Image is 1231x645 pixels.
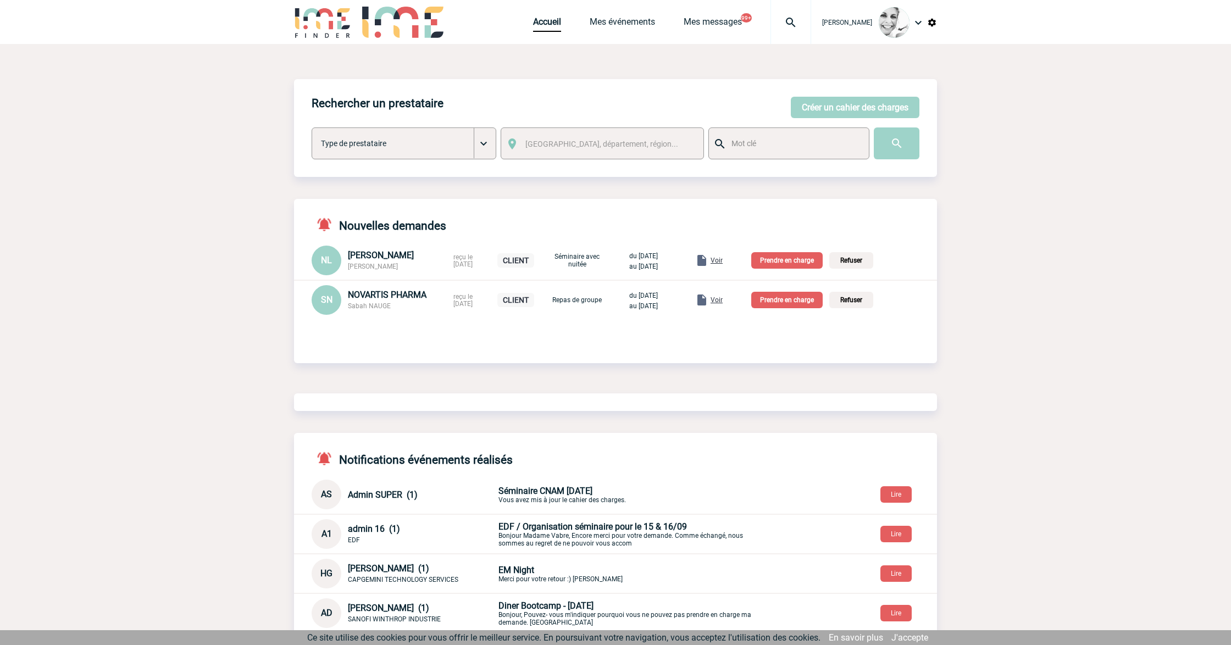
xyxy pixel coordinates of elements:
a: J'accepte [891,632,928,643]
a: Voir [669,294,725,304]
span: SANOFI WINTHROP INDUSTRIE [348,615,441,623]
span: AD [321,608,332,618]
p: Repas de groupe [550,296,605,304]
span: [PERSON_NAME] [822,19,872,26]
div: Conversation privée : Client - Agence [312,598,937,628]
input: Submit [874,127,919,159]
img: folder.png [695,293,708,307]
button: Lire [880,605,912,621]
input: Mot clé [729,136,859,151]
a: Mes événements [590,16,655,32]
span: EDF / Organisation séminaire pour le 15 & 16/09 [498,521,687,532]
a: Mes messages [684,16,742,32]
a: AD [PERSON_NAME] (1) SANOFI WINTHROP INDUSTRIE Diner Bootcamp - [DATE]Bonjour, Pouvez- vous m'ind... [312,607,757,618]
span: Voir [711,257,723,264]
span: [PERSON_NAME] [348,250,414,260]
a: Accueil [533,16,561,32]
span: EDF [348,536,360,544]
a: Lire [872,528,921,538]
a: Voir [669,254,725,265]
span: NL [321,255,332,265]
span: [PERSON_NAME] (1) [348,603,429,613]
span: au [DATE] [629,263,658,270]
span: NOVARTIS PHARMA [348,290,426,300]
span: [GEOGRAPHIC_DATA], département, région... [525,140,678,148]
a: Lire [872,488,921,499]
a: A1 admin 16 (1) EDF EDF / Organisation séminaire pour le 15 & 16/09Bonjour Madame Vabre, Encore m... [312,528,757,538]
p: Séminaire avec nuitée [550,253,605,268]
img: IME-Finder [294,7,351,38]
h4: Notifications événements réalisés [312,451,513,466]
p: Merci pour votre retour :) [PERSON_NAME] [498,565,757,583]
span: Voir [711,296,723,304]
button: Lire [880,526,912,542]
img: folder.png [695,254,708,267]
p: Refuser [829,292,873,308]
span: Sabah NAUGE [348,302,391,310]
div: Conversation privée : Client - Agence [312,480,937,509]
span: Ce site utilise des cookies pour vous offrir le meilleur service. En poursuivant votre navigation... [307,632,820,643]
span: Séminaire CNAM [DATE] [498,486,592,496]
span: CAPGEMINI TECHNOLOGY SERVICES [348,576,458,583]
div: Conversation privée : Client - Agence [312,559,937,588]
a: HG [PERSON_NAME] (1) CAPGEMINI TECHNOLOGY SERVICES EM NightMerci pour votre retour :) [PERSON_NAME] [312,568,757,578]
button: Lire [880,565,912,582]
a: AS Admin SUPER (1) Séminaire CNAM [DATE]Vous avez mis à jour le cahier des charges. [312,488,757,499]
p: Refuser [829,252,873,269]
a: En savoir plus [829,632,883,643]
span: Admin SUPER (1) [348,490,418,500]
p: Vous avez mis à jour le cahier des charges. [498,486,757,504]
div: Conversation privée : Client - Agence [312,519,937,549]
span: du [DATE] [629,252,658,260]
p: Prendre en charge [751,292,823,308]
img: notifications-active-24-px-r.png [316,216,339,232]
a: Lire [872,568,921,578]
span: [PERSON_NAME] (1) [348,563,429,574]
span: Diner Bootcamp - [DATE] [498,600,594,611]
span: HG [320,568,332,579]
span: admin 16 (1) [348,524,400,534]
p: Bonjour, Pouvez- vous m'indiquer pourquoi vous ne pouvez pas prendre en charge ma demande. [GEOGR... [498,600,757,626]
img: notifications-active-24-px-r.png [316,451,339,466]
button: 99+ [741,13,752,23]
span: reçu le [DATE] [453,293,473,308]
span: AS [321,489,332,499]
p: Bonjour Madame Vabre, Encore merci pour votre demande. Comme échangé, nous sommes au regret de ne... [498,521,757,547]
a: Lire [872,607,921,618]
button: Lire [880,486,912,503]
p: Prendre en charge [751,252,823,269]
span: A1 [321,529,332,539]
span: SN [321,294,332,305]
span: [PERSON_NAME] [348,263,398,270]
span: au [DATE] [629,302,658,310]
p: CLIENT [497,293,534,307]
span: du [DATE] [629,292,658,299]
h4: Rechercher un prestataire [312,97,443,110]
p: CLIENT [497,253,534,268]
h4: Nouvelles demandes [312,216,446,232]
span: reçu le [DATE] [453,253,473,268]
span: EM Night [498,565,534,575]
img: 103013-0.jpeg [879,7,910,38]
